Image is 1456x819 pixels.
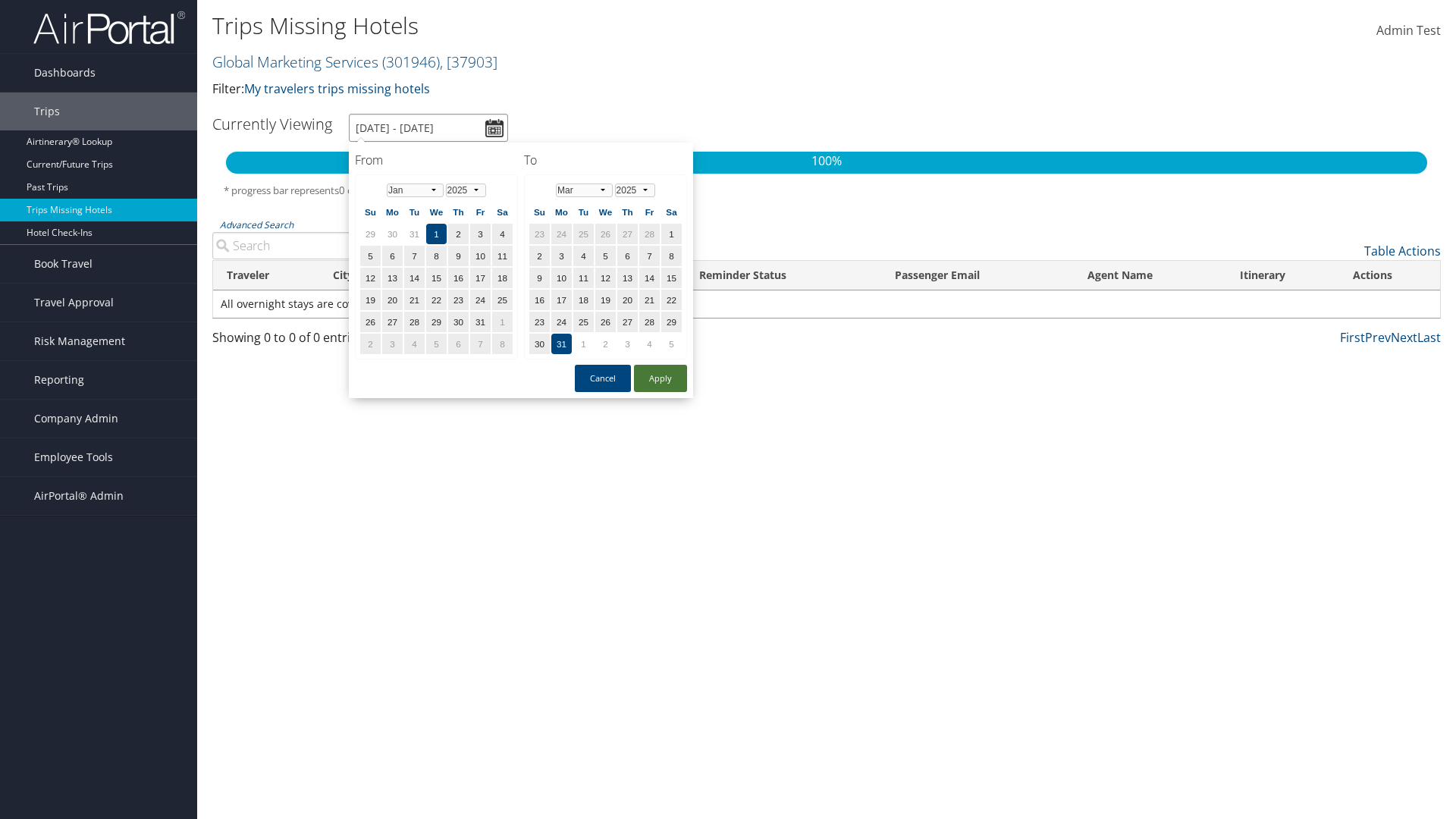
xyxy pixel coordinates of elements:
[551,224,572,244] td: 24
[360,290,381,310] td: 19
[470,224,491,244] td: 3
[617,268,638,288] td: 13
[639,246,660,266] td: 7
[404,290,425,310] td: 21
[382,246,403,266] td: 6
[661,268,682,288] td: 15
[440,52,497,72] span: , [ 37903 ]
[617,246,638,266] td: 6
[212,52,497,72] a: Global Marketing Services
[339,184,383,197] span: 0 out of 0
[573,246,594,266] td: 4
[492,268,513,288] td: 18
[529,268,550,288] td: 9
[319,261,381,290] th: City: activate to sort column ascending
[355,152,518,168] h4: From
[382,52,440,72] span: ( 301946 )
[551,312,572,332] td: 24
[1226,261,1339,290] th: Itinerary
[524,152,687,168] h4: To
[34,477,124,515] span: AirPortal® Admin
[212,232,503,259] input: Advanced Search
[492,334,513,354] td: 8
[573,312,594,332] td: 25
[212,328,503,354] div: Showing 0 to 0 of 0 entries
[382,290,403,310] td: 20
[595,202,616,222] th: We
[575,365,631,392] button: Cancel
[448,290,469,310] td: 23
[426,334,447,354] td: 5
[34,245,93,283] span: Book Travel
[639,224,660,244] td: 28
[551,246,572,266] td: 3
[34,322,125,360] span: Risk Management
[360,312,381,332] td: 26
[595,312,616,332] td: 26
[595,290,616,310] td: 19
[492,246,513,266] td: 11
[470,202,491,222] th: Fr
[617,202,638,222] th: Th
[1391,329,1417,346] a: Next
[1074,261,1226,290] th: Agent Name
[244,80,430,97] a: My travelers trips missing hotels
[426,268,447,288] td: 15
[448,334,469,354] td: 6
[470,334,491,354] td: 7
[617,224,638,244] td: 27
[639,334,660,354] td: 4
[34,284,114,322] span: Travel Approval
[551,334,572,354] td: 31
[551,268,572,288] td: 10
[617,334,638,354] td: 3
[360,334,381,354] td: 2
[1340,329,1365,346] a: First
[617,312,638,332] td: 27
[529,290,550,310] td: 16
[661,334,682,354] td: 5
[349,114,508,142] input: [DATE] - [DATE]
[661,202,682,222] th: Sa
[470,268,491,288] td: 17
[212,10,1031,42] h1: Trips Missing Hotels
[426,290,447,310] td: 22
[213,290,1440,318] td: All overnight stays are covered.
[1417,329,1441,346] a: Last
[220,218,293,231] a: Advanced Search
[1376,22,1441,39] span: Admin Test
[1365,329,1391,346] a: Prev
[573,202,594,222] th: Tu
[639,202,660,222] th: Fr
[448,224,469,244] td: 2
[213,261,319,290] th: Traveler: activate to sort column ascending
[382,268,403,288] td: 13
[426,224,447,244] td: 1
[1364,243,1441,259] a: Table Actions
[470,312,491,332] td: 31
[492,224,513,244] td: 4
[686,261,881,290] th: Reminder Status
[360,268,381,288] td: 12
[661,312,682,332] td: 29
[404,268,425,288] td: 14
[529,334,550,354] td: 30
[639,268,660,288] td: 14
[595,334,616,354] td: 2
[34,438,113,476] span: Employee Tools
[426,202,447,222] th: We
[595,246,616,266] td: 5
[492,312,513,332] td: 1
[573,334,594,354] td: 1
[470,290,491,310] td: 24
[529,224,550,244] td: 23
[426,312,447,332] td: 29
[595,224,616,244] td: 26
[34,93,60,130] span: Trips
[426,246,447,266] td: 8
[492,290,513,310] td: 25
[634,365,687,392] button: Apply
[382,202,403,222] th: Mo
[212,80,1031,99] p: Filter:
[661,246,682,266] td: 8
